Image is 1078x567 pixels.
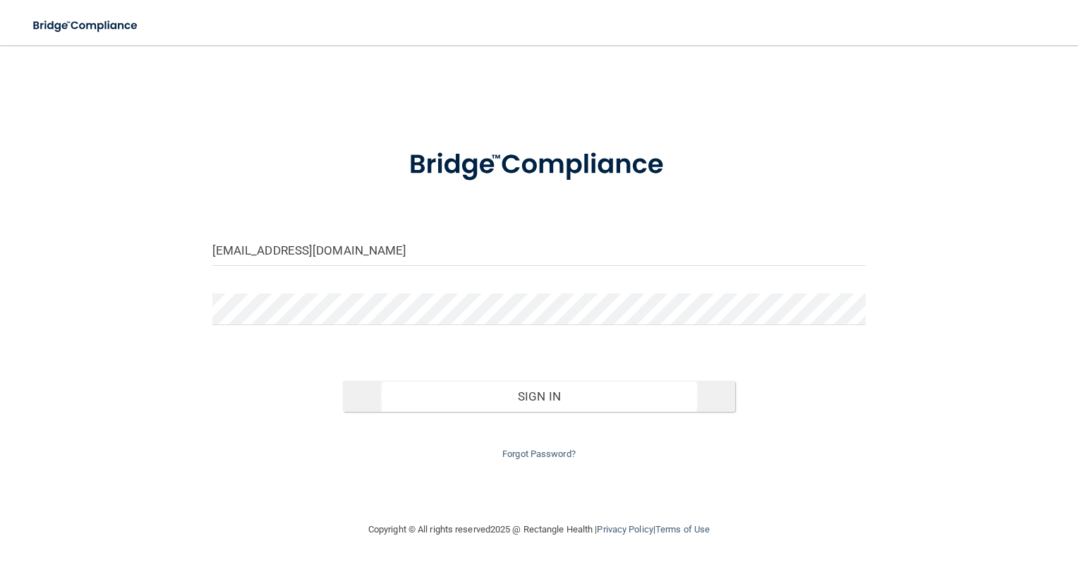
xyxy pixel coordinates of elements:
a: Terms of Use [655,524,710,535]
img: bridge_compliance_login_screen.278c3ca4.svg [21,11,151,40]
iframe: Drift Widget Chat Controller [1007,470,1061,523]
img: bridge_compliance_login_screen.278c3ca4.svg [381,130,697,200]
button: Sign In [343,381,735,412]
a: Privacy Policy [597,524,653,535]
a: Forgot Password? [502,449,576,459]
div: Copyright © All rights reserved 2025 @ Rectangle Health | | [281,507,797,552]
input: Email [212,234,866,266]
